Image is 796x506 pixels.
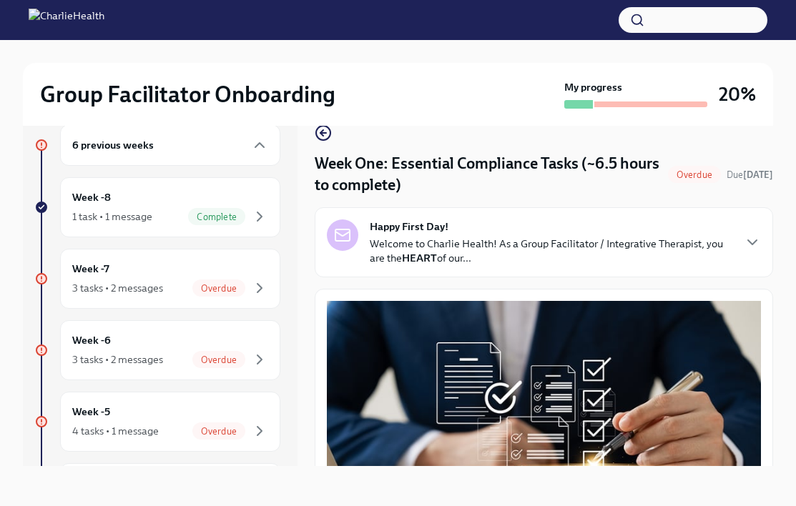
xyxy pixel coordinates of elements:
h6: Week -5 [72,404,110,420]
span: Overdue [192,354,245,365]
div: 1 task • 1 message [72,209,152,224]
div: 6 previous weeks [60,124,280,166]
span: Overdue [192,426,245,437]
div: 4 tasks • 1 message [72,424,159,438]
a: Week -54 tasks • 1 messageOverdue [34,392,280,452]
span: July 14th, 2025 09:00 [727,168,773,182]
a: Week -63 tasks • 2 messagesOverdue [34,320,280,380]
h6: Week -7 [72,261,109,277]
h3: 20% [719,81,756,107]
a: Week -73 tasks • 2 messagesOverdue [34,249,280,309]
p: Welcome to Charlie Health! As a Group Facilitator / Integrative Therapist, you are the of our... [370,237,732,265]
strong: HEART [402,252,437,264]
div: 3 tasks • 2 messages [72,281,163,295]
img: CharlieHealth [29,9,104,31]
h6: 6 previous weeks [72,137,154,153]
span: Overdue [192,283,245,294]
h4: Week One: Essential Compliance Tasks (~6.5 hours to complete) [315,153,662,196]
strong: Happy First Day! [370,219,448,234]
a: Week -81 task • 1 messageComplete [34,177,280,237]
h6: Week -8 [72,189,111,205]
h2: Group Facilitator Onboarding [40,80,335,109]
span: Due [727,169,773,180]
span: Complete [188,212,245,222]
h6: Week -6 [72,332,111,348]
strong: [DATE] [743,169,773,180]
span: Overdue [668,169,721,180]
div: 3 tasks • 2 messages [72,352,163,367]
strong: My progress [564,80,622,94]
